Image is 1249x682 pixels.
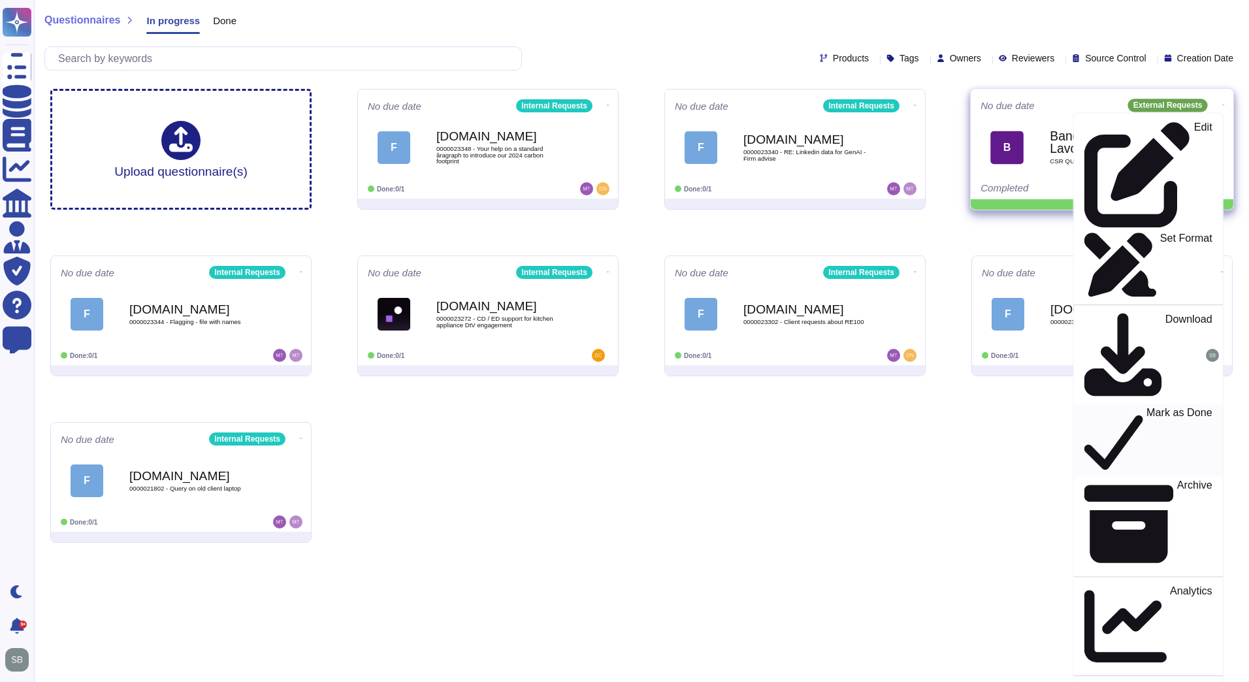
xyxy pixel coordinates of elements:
div: Internal Requests [209,266,285,279]
p: Set Format [1160,233,1212,297]
span: No due date [61,434,114,444]
a: Edit [1074,119,1223,231]
span: Done: 0/1 [377,352,404,359]
span: 0000023348 - Your help on a standard âragraph to introduce our 2024 carbon footprint [436,146,567,165]
a: Analytics [1074,583,1223,670]
div: F [685,131,717,164]
span: Done: 0/1 [70,352,97,359]
p: Mark as Done [1146,408,1212,474]
a: Archive [1074,477,1223,572]
p: Edit [1194,122,1212,228]
span: Tags [900,54,919,63]
a: Download [1074,311,1223,405]
div: Internal Requests [516,99,592,112]
p: Download [1165,314,1212,402]
img: Logo [378,298,410,331]
a: Mark as Done [1074,404,1223,477]
img: user [580,182,593,195]
span: Source Control [1085,54,1146,63]
span: No due date [675,268,728,278]
span: Owners [950,54,981,63]
span: No due date [368,101,421,111]
span: No due date [61,268,114,278]
div: F [71,298,103,331]
span: 0000023344 - Flagging - file with names [129,319,260,325]
b: [DOMAIN_NAME] [129,470,260,482]
div: Internal Requests [516,266,592,279]
span: No due date [981,101,1035,110]
b: [DOMAIN_NAME] [743,133,874,146]
span: No due date [368,268,421,278]
span: 0000023231 - CRO Role Description [1050,319,1181,325]
span: Done: 0/1 [70,519,97,526]
img: user [903,182,916,195]
div: 9+ [19,621,27,628]
img: user [592,349,605,362]
div: B [990,131,1024,164]
img: user [289,515,302,528]
img: user [289,349,302,362]
span: No due date [982,268,1035,278]
span: Creation Date [1177,54,1233,63]
b: [DOMAIN_NAME] [743,303,874,316]
span: 0000021802 - Query on old client laptop [129,485,260,492]
input: Search by keywords [52,47,521,70]
p: Archive [1177,480,1212,569]
div: Internal Requests [209,432,285,446]
img: user [273,349,286,362]
div: External Requests [1128,99,1208,112]
a: Set Format [1074,230,1223,299]
img: user [903,349,916,362]
b: [DOMAIN_NAME] [436,130,567,142]
div: F [378,131,410,164]
span: Reviewers [1012,54,1054,63]
div: F [992,298,1024,331]
span: Done: 0/1 [991,352,1018,359]
div: Completed [981,183,1143,196]
span: In progress [146,16,200,25]
img: user [1206,349,1219,362]
span: Done: 0/1 [684,352,711,359]
img: user [5,648,29,672]
div: F [71,464,103,497]
span: Done [213,16,236,25]
span: 0000023272 - CD / ED support for kitchen appliance DtV engagement [436,316,567,328]
img: user [273,515,286,528]
span: No due date [675,101,728,111]
div: Internal Requests [823,266,900,279]
b: [DOMAIN_NAME] [436,300,567,312]
img: user [887,349,900,362]
button: user [3,645,38,674]
p: Analytics [1170,586,1212,668]
span: Products [833,54,869,63]
span: Questionnaires [44,15,120,25]
span: Done: 0/1 [377,186,404,193]
div: Internal Requests [823,99,900,112]
span: 0000023340 - RE: Linkedin data for GenAI - Firm advise [743,149,874,161]
span: Done: 0/1 [684,186,711,193]
span: CSR QUESTIONNAIRE supplier name (4) [1050,159,1182,165]
b: [DOMAIN_NAME] [129,303,260,316]
div: Upload questionnaire(s) [114,121,248,178]
span: 0000023302 - Client requests about RE100 [743,319,874,325]
div: F [685,298,717,331]
img: user [887,182,900,195]
b: Banca Nazionale del Lavoro S.p.A. [1050,130,1182,155]
img: user [596,182,609,195]
b: [DOMAIN_NAME] [1050,303,1181,316]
